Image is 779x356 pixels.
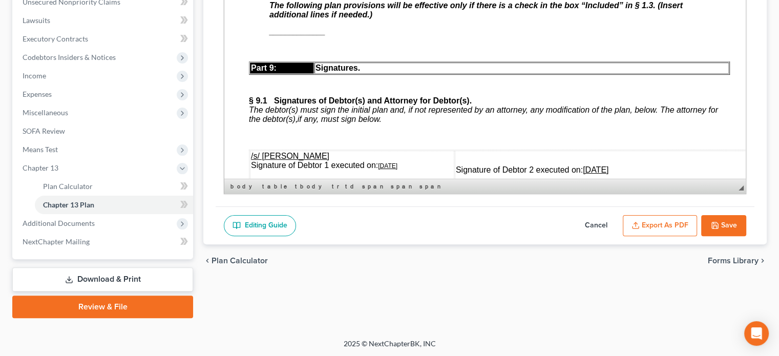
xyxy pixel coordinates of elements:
a: Editing Guide [224,215,296,237]
a: span element [360,181,388,192]
span: NextChapter Mailing [23,237,90,246]
a: body element [228,181,259,192]
a: span element [417,181,445,192]
a: Lawsuits [14,11,193,30]
span: Forms Library [708,257,759,265]
a: Review & File [12,296,193,318]
span: Resize [739,185,744,191]
a: SOFA Review [14,122,193,140]
span: Executory Contracts [23,34,88,43]
a: tr element [330,181,342,192]
a: tbody element [293,181,329,192]
span: Expenses [23,90,52,98]
span: Income [23,71,46,80]
a: Download & Print [12,267,193,291]
a: Chapter 13 Plan [35,196,193,214]
a: NextChapter Mailing [14,233,193,251]
i: chevron_right [759,257,767,265]
span: Codebtors Insiders & Notices [23,53,116,61]
a: Executory Contracts [14,30,193,48]
i: chevron_left [203,257,212,265]
a: span element [389,181,416,192]
span: Chapter 13 [23,163,58,172]
span: Plan Calculator [212,257,268,265]
span: Additional Documents [23,219,95,227]
span: SOFA Review [23,127,65,135]
div: Open Intercom Messenger [744,321,769,346]
button: Forms Library chevron_right [708,257,767,265]
button: Save [701,215,746,237]
span: Miscellaneous [23,108,68,117]
button: Cancel [574,215,619,237]
a: table element [260,181,292,192]
a: Plan Calculator [35,177,193,196]
span: Means Test [23,145,58,154]
button: chevron_left Plan Calculator [203,257,268,265]
button: Export as PDF [623,215,697,237]
a: td element [343,181,359,192]
span: Lawsuits [23,16,50,25]
span: Chapter 13 Plan [43,200,94,209]
span: Plan Calculator [43,182,93,191]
